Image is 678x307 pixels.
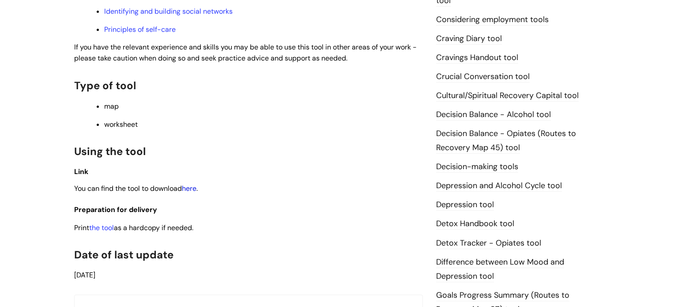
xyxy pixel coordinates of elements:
[436,238,541,249] a: Detox Tracker - Opiates tool
[74,205,157,214] span: Preparation for delivery
[74,144,146,158] span: Using the tool
[436,14,549,26] a: Considering employment tools
[104,7,233,16] a: Identifying and building social networks
[436,90,579,102] a: Cultural/Spiritual Recovery Capital tool
[436,218,514,230] a: Detox Handbook tool
[74,270,95,280] span: [DATE]
[436,128,576,154] a: Decision Balance - Opiates (Routes to Recovery Map 45) tool
[74,184,198,193] span: You can find the tool to download .
[436,109,551,121] a: Decision Balance - Alcohol tool
[104,102,119,111] span: map
[436,33,502,45] a: Craving Diary tool
[74,248,173,262] span: Date of last update
[436,52,518,64] a: Cravings Handout tool
[436,199,494,211] a: Depression tool
[104,25,176,34] a: Principles of self-care
[436,180,562,192] a: Depression and Alcohol Cycle tool
[89,223,114,232] a: the tool
[436,257,564,282] a: Difference between Low Mood and Depression tool
[74,79,136,92] span: Type of tool
[74,167,88,176] span: Link
[182,184,196,193] a: here
[436,71,530,83] a: Crucial Conversation tool
[74,42,417,63] span: If you have the relevant experience and skills you may be able to use this tool in other areas of...
[74,223,193,232] span: Print as a hardcopy if needed.
[436,161,518,173] a: Decision-making tools
[104,120,138,129] span: worksheet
